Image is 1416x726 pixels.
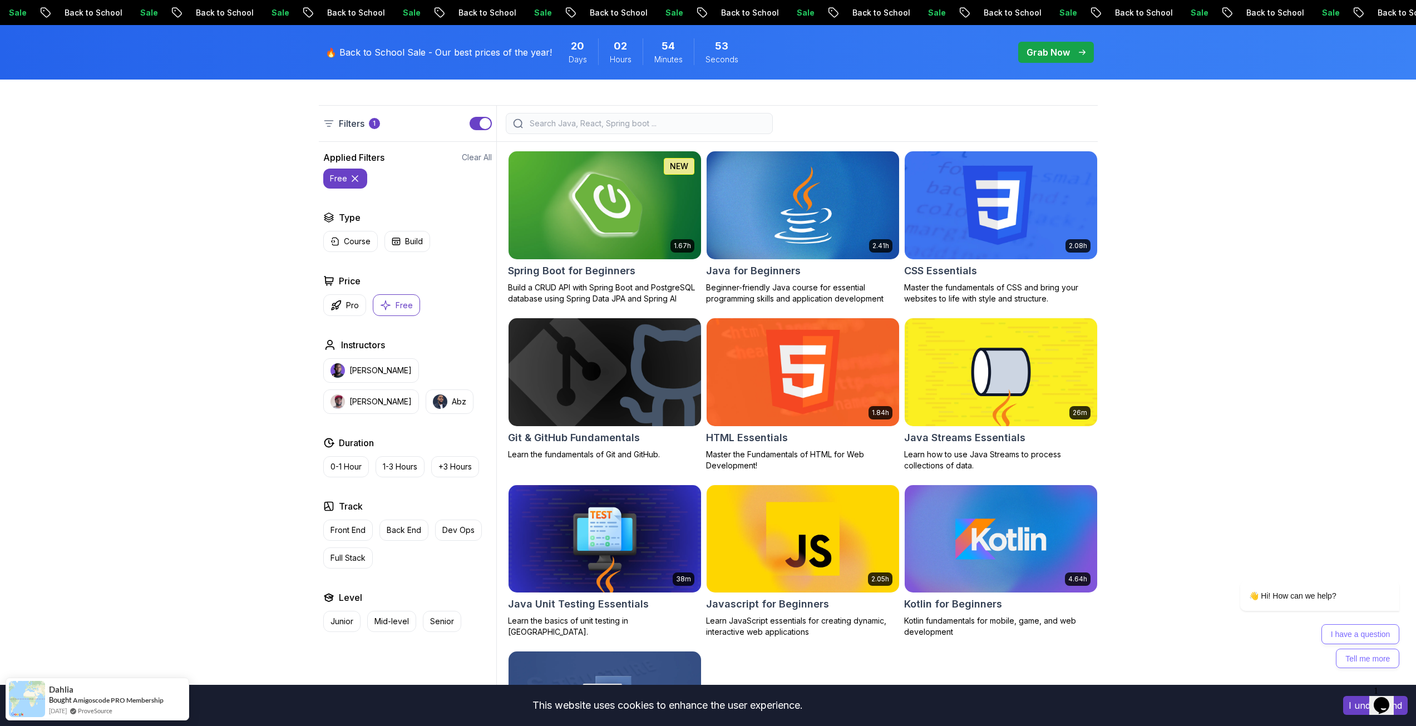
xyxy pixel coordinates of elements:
h2: Instructors [341,338,385,352]
a: Spring Boot for Beginners card1.67hNEWSpring Boot for BeginnersBuild a CRUD API with Spring Boot ... [508,151,702,304]
p: Grab Now [1027,46,1070,59]
h2: Java Unit Testing Essentials [508,596,649,612]
input: Search Java, React, Spring boot ... [527,118,766,129]
p: Sale [514,7,549,18]
img: Java Unit Testing Essentials card [509,485,701,593]
h2: Level [339,591,362,604]
h2: CSS Essentials [904,263,977,279]
button: instructor imgAbz [426,389,473,414]
h2: Price [339,274,361,288]
h2: Track [339,500,363,513]
p: free [330,173,347,184]
p: Kotlin fundamentals for mobile, game, and web development [904,615,1098,638]
button: 0-1 Hour [323,456,369,477]
a: Java for Beginners card2.41hJava for BeginnersBeginner-friendly Java course for essential program... [706,151,900,304]
p: Master the Fundamentals of HTML for Web Development! [706,449,900,471]
span: Hours [610,54,631,65]
div: This website uses cookies to enhance the user experience. [8,693,1326,718]
p: 1 [373,119,376,128]
h2: Spring Boot for Beginners [508,263,635,279]
span: [DATE] [49,706,67,715]
button: Mid-level [367,611,416,632]
button: Build [384,231,430,252]
p: 🔥 Back to School Sale - Our best prices of the year! [325,46,552,59]
span: Days [569,54,587,65]
p: Sale [251,7,287,18]
button: Full Stack [323,547,373,569]
h2: Javascript for Beginners [706,596,829,612]
img: Git & GitHub Fundamentals card [509,318,701,426]
img: instructor img [330,394,345,409]
p: +3 Hours [438,461,472,472]
button: 1-3 Hours [376,456,425,477]
p: Build a CRUD API with Spring Boot and PostgreSQL database using Spring Data JPA and Spring AI [508,282,702,304]
button: Senior [423,611,461,632]
p: Back to School [700,7,776,18]
p: Junior [330,616,353,627]
p: Back End [387,525,421,536]
a: Java Streams Essentials card26mJava Streams EssentialsLearn how to use Java Streams to process co... [904,318,1098,471]
p: Beginner-friendly Java course for essential programming skills and application development [706,282,900,304]
img: Kotlin for Beginners card [905,485,1097,593]
p: Full Stack [330,552,366,564]
p: NEW [670,161,688,172]
img: HTML Essentials card [707,318,899,426]
p: Sale [1301,7,1337,18]
a: Java Unit Testing Essentials card38mJava Unit Testing EssentialsLearn the basics of unit testing ... [508,485,702,638]
p: Sale [1039,7,1074,18]
p: Sale [907,7,943,18]
p: Mid-level [374,616,409,627]
p: Free [396,300,413,311]
img: Java for Beginners card [707,151,899,259]
p: Back to School [963,7,1039,18]
img: CSS Essentials card [905,151,1097,259]
p: Sale [776,7,812,18]
button: Accept cookies [1343,696,1408,715]
p: Sale [120,7,155,18]
p: Abz [452,396,466,407]
h2: Type [339,211,361,224]
button: Free [373,294,420,316]
button: Junior [323,611,361,632]
img: instructor img [330,363,345,378]
p: Sale [1170,7,1206,18]
p: Learn how to use Java Streams to process collections of data. [904,449,1098,471]
a: Git & GitHub Fundamentals cardGit & GitHub FundamentalsLearn the fundamentals of Git and GitHub. [508,318,702,460]
p: Back to School [1226,7,1301,18]
p: Front End [330,525,366,536]
button: Back End [379,520,428,541]
button: Clear All [462,152,492,163]
a: Kotlin for Beginners card4.64hKotlin for BeginnersKotlin fundamentals for mobile, game, and web d... [904,485,1098,638]
h2: Java for Beginners [706,263,801,279]
p: 1-3 Hours [383,461,417,472]
p: 38m [676,575,691,584]
p: Filters [339,117,364,130]
p: Back to School [438,7,514,18]
p: Learn JavaScript essentials for creating dynamic, interactive web applications [706,615,900,638]
span: Seconds [705,54,738,65]
a: HTML Essentials card1.84hHTML EssentialsMaster the Fundamentals of HTML for Web Development! [706,318,900,471]
p: Course [344,236,371,247]
iframe: chat widget [1205,493,1405,676]
p: Learn the basics of unit testing in [GEOGRAPHIC_DATA]. [508,615,702,638]
span: Minutes [654,54,683,65]
p: 2.05h [871,575,889,584]
img: Spring Boot for Beginners card [504,149,705,261]
span: Bought [49,695,72,704]
a: ProveSource [78,706,112,715]
span: 53 Seconds [715,38,728,54]
button: free [323,169,367,189]
img: provesource social proof notification image [9,681,45,717]
p: Back to School [175,7,251,18]
p: Sale [382,7,418,18]
a: CSS Essentials card2.08hCSS EssentialsMaster the fundamentals of CSS and bring your websites to l... [904,151,1098,304]
a: Amigoscode PRO Membership [73,696,164,704]
h2: Git & GitHub Fundamentals [508,430,640,446]
iframe: chat widget [1369,681,1405,715]
p: 2.08h [1069,241,1087,250]
p: Back to School [569,7,645,18]
h2: Applied Filters [323,151,384,164]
